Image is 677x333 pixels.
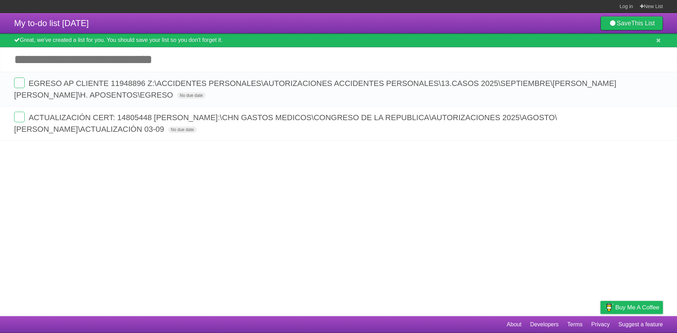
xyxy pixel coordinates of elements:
[177,92,206,99] span: No due date
[14,78,25,88] label: Done
[14,79,616,99] span: EGRESO AP CLIENTE 11948896 Z:\ACCIDENTES PERSONALES\AUTORIZACIONES ACCIDENTES PERSONALES\13.CASOS...
[631,20,655,27] b: This List
[168,127,197,133] span: No due date
[567,318,583,331] a: Terms
[604,301,614,313] img: Buy me a coffee
[14,18,89,28] span: My to-do list [DATE]
[591,318,610,331] a: Privacy
[600,16,663,30] a: SaveThis List
[14,113,557,134] span: ACTUALIZACIÓN CERT: 14805448 [PERSON_NAME]:\CHN GASTOS MEDICOS\CONGRESO DE LA REPUBLICA\AUTORIZAC...
[600,301,663,314] a: Buy me a coffee
[507,318,522,331] a: About
[530,318,559,331] a: Developers
[14,112,25,122] label: Done
[615,301,659,314] span: Buy me a coffee
[618,318,663,331] a: Suggest a feature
